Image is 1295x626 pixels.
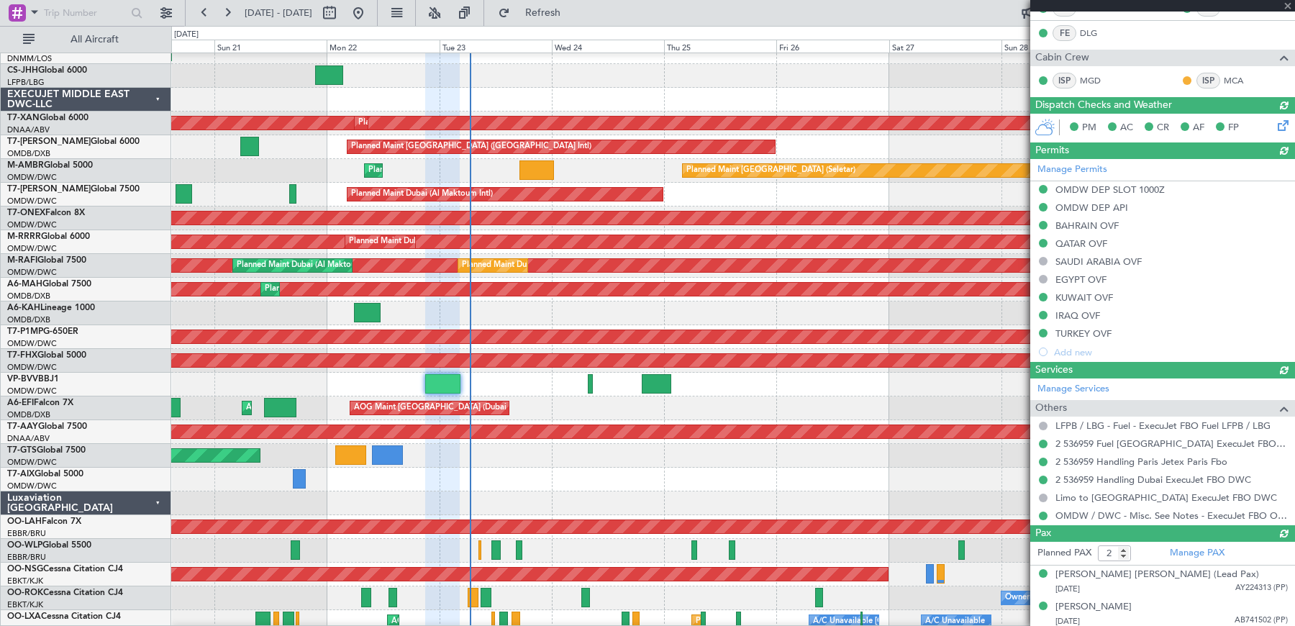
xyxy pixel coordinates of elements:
span: T7-XAN [7,114,40,122]
a: OMDW/DWC [7,362,57,373]
span: T7-GTS [7,446,37,455]
a: EBBR/BRU [7,528,46,539]
span: T7-FHX [7,351,37,360]
a: OMDW/DWC [7,172,57,183]
a: T7-AIXGlobal 5000 [7,470,83,478]
a: M-RRRRGlobal 6000 [7,232,90,241]
a: OMDW/DWC [7,457,57,468]
a: OO-ROKCessna Citation CJ4 [7,589,123,597]
span: OO-NSG [7,565,43,573]
div: Sun 28 [1001,40,1114,53]
a: T7-GTSGlobal 7500 [7,446,86,455]
a: EBBR/BRU [7,552,46,563]
span: CS-JHH [7,66,38,75]
a: OMDW/DWC [7,481,57,491]
div: [DATE] [174,29,199,41]
a: OMDB/DXB [7,291,50,301]
div: Planned Maint Dubai (Al Maktoum Intl) [351,183,493,205]
span: T7-P1MP [7,327,43,336]
a: T7-AAYGlobal 7500 [7,422,87,431]
div: Planned Maint Dubai (Al Maktoum Intl) [358,112,500,134]
a: T7-[PERSON_NAME]Global 7500 [7,185,140,194]
a: OMDB/DXB [7,148,50,159]
div: Mon 22 [327,40,439,53]
span: T7-AIX [7,470,35,478]
span: OO-LXA [7,612,41,621]
div: Planned Maint Dubai (Al Maktoum Intl) [237,255,378,276]
a: OMDB/DXB [7,409,50,420]
button: All Aircraft [16,28,156,51]
a: OMDW/DWC [7,196,57,207]
span: A6-KAH [7,304,40,312]
span: A6-MAH [7,280,42,289]
span: A6-EFI [7,399,34,407]
a: A6-MAHGlobal 7500 [7,280,91,289]
span: [DATE] - [DATE] [245,6,312,19]
a: A6-EFIFalcon 7X [7,399,73,407]
a: OO-WLPGlobal 5500 [7,541,91,550]
span: M-RRRR [7,232,41,241]
a: CS-JHHGlobal 6000 [7,66,87,75]
a: OMDW/DWC [7,267,57,278]
a: EBKT/KJK [7,576,43,586]
span: OO-WLP [7,541,42,550]
a: DNAA/ABV [7,124,50,135]
div: Planned Maint [GEOGRAPHIC_DATA] ([GEOGRAPHIC_DATA] Intl) [265,278,505,300]
a: T7-P1MPG-650ER [7,327,78,336]
a: OMDW/DWC [7,243,57,254]
div: Thu 25 [664,40,776,53]
div: Planned Maint Dubai (Al Maktoum Intl) [462,255,604,276]
a: T7-XANGlobal 6000 [7,114,88,122]
span: Refresh [513,8,573,18]
div: Planned Maint [GEOGRAPHIC_DATA] (Seletar) [686,160,855,181]
a: OO-LXACessna Citation CJ4 [7,612,121,621]
a: M-AMBRGlobal 5000 [7,161,93,170]
span: OO-ROK [7,589,43,597]
div: Sun 21 [214,40,327,53]
span: M-RAFI [7,256,37,265]
span: T7-ONEX [7,209,45,217]
a: M-RAFIGlobal 7500 [7,256,86,265]
a: OMDB/DXB [7,314,50,325]
a: T7-ONEXFalcon 8X [7,209,85,217]
a: EBKT/KJK [7,599,43,610]
div: Owner [GEOGRAPHIC_DATA]-[GEOGRAPHIC_DATA] [1005,587,1199,609]
div: Sat 27 [889,40,1001,53]
div: Planned Maint Dubai (Al Maktoum Intl) [368,160,510,181]
a: OMDW/DWC [7,219,57,230]
div: AOG Maint [GEOGRAPHIC_DATA] (Dubai Intl) [354,397,522,419]
a: LFPB/LBG [7,77,45,88]
a: T7-FHXGlobal 5000 [7,351,86,360]
a: T7-[PERSON_NAME]Global 6000 [7,137,140,146]
span: T7-[PERSON_NAME] [7,137,91,146]
div: Planned Maint [GEOGRAPHIC_DATA] ([GEOGRAPHIC_DATA] Intl) [351,136,591,158]
div: Fri 26 [776,40,889,53]
a: DNMM/LOS [7,53,52,64]
span: OO-LAH [7,517,42,526]
span: M-AMBR [7,161,44,170]
input: Trip Number [44,2,127,24]
a: OO-NSGCessna Citation CJ4 [7,565,123,573]
div: Tue 23 [440,40,552,53]
a: A6-KAHLineage 1000 [7,304,95,312]
span: T7-[PERSON_NAME] [7,185,91,194]
button: Refresh [491,1,578,24]
div: Planned Maint Dubai (Al Maktoum Intl) [349,231,491,253]
a: VP-BVVBBJ1 [7,375,59,384]
span: VP-BVV [7,375,38,384]
a: OMDW/DWC [7,386,57,396]
a: DNAA/ABV [7,433,50,444]
div: Wed 24 [552,40,664,53]
div: AOG Maint [246,397,288,419]
span: T7-AAY [7,422,38,431]
a: OMDW/DWC [7,338,57,349]
span: All Aircraft [37,35,152,45]
a: OO-LAHFalcon 7X [7,517,81,526]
